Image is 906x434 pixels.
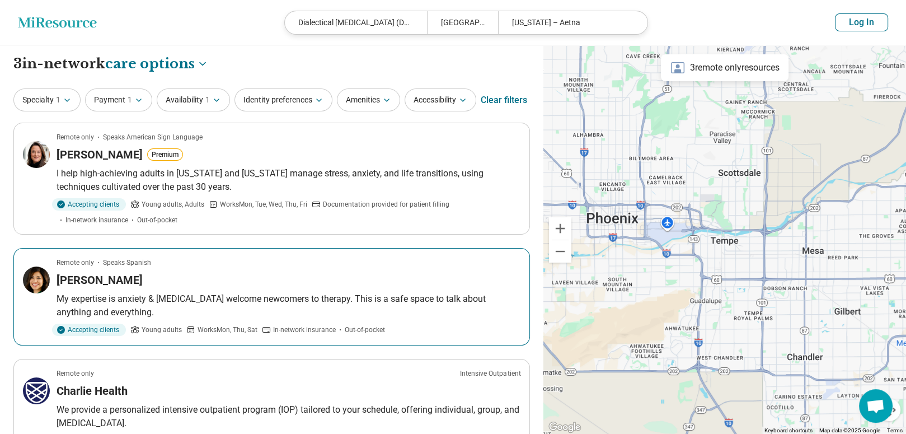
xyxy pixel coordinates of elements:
[128,94,132,106] span: 1
[57,292,520,319] p: My expertise is anxiety & [MEDICAL_DATA] welcome newcomers to therapy. This is a safe space to ta...
[819,427,880,433] span: Map data ©2025 Google
[157,88,230,111] button: Availability1
[285,11,427,34] div: Dialectical [MEDICAL_DATA] (DBT)
[103,132,203,142] span: Speaks American Sign Language
[405,88,476,111] button: Accessibility
[198,325,257,335] span: Works Mon, Thu, Sat
[345,325,385,335] span: Out-of-pocket
[460,368,520,379] p: Intensive Outpatient
[65,215,128,225] span: In-network insurance
[57,272,143,288] h3: [PERSON_NAME]
[234,88,332,111] button: Identity preferences
[56,94,60,106] span: 1
[13,54,208,73] h1: 3 in-network
[323,199,449,209] span: Documentation provided for patient filling
[142,199,204,209] span: Young adults, Adults
[105,54,208,73] button: Care options
[498,11,640,34] div: [US_STATE] – Aetna
[205,94,210,106] span: 1
[57,258,94,268] p: Remote only
[481,87,527,114] div: Clear filters
[85,88,152,111] button: Payment1
[661,54,788,81] div: 3 remote only resources
[57,167,520,194] p: I help high-achieving adults in [US_STATE] and [US_STATE] manage stress, anxiety, and life transi...
[273,325,336,335] span: In-network insurance
[57,403,520,430] p: We provide a personalized intensive outpatient program (IOP) tailored to your schedule, offering ...
[835,13,888,31] button: Log In
[57,132,94,142] p: Remote only
[549,217,571,240] button: Zoom in
[549,240,571,263] button: Zoom out
[105,54,195,73] span: care options
[887,427,903,433] a: Terms (opens in new tab)
[13,88,81,111] button: Specialty1
[859,389,893,423] a: Open chat
[52,198,126,211] div: Accepting clients
[142,325,182,335] span: Young adults
[57,383,128,399] h3: Charlie Health
[147,148,183,161] button: Premium
[427,11,498,34] div: [GEOGRAPHIC_DATA], [US_STATE]
[220,199,307,209] span: Works Mon, Tue, Wed, Thu, Fri
[57,147,143,162] h3: [PERSON_NAME]
[57,368,94,379] p: Remote only
[337,88,400,111] button: Amenities
[103,258,151,268] span: Speaks Spanish
[137,215,177,225] span: Out-of-pocket
[52,324,126,336] div: Accepting clients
